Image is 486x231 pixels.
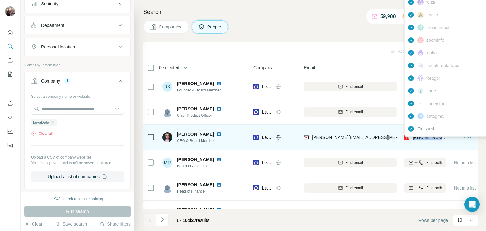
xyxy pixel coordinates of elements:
img: Logo of LevaData [253,160,259,165]
span: LevaData [262,159,273,166]
button: Clear [24,221,42,227]
button: Find both [404,183,446,193]
button: Upload a list of companies [31,171,124,182]
span: of [188,218,191,223]
button: Feedback [5,140,15,151]
span: contactout [426,100,447,107]
span: dropcontact [426,24,449,31]
img: Avatar [162,107,172,117]
img: provider surfe logo [417,88,424,94]
span: [PERSON_NAME] [177,131,214,137]
img: Avatar [162,208,172,218]
button: Company1 [25,73,130,91]
button: Clear all [31,131,53,136]
div: Company [41,78,60,84]
span: Companies [159,24,182,30]
span: results [176,218,209,223]
p: 10 [457,217,462,223]
span: [PERSON_NAME] [177,156,214,163]
button: Find both [404,209,446,218]
span: Email [304,65,315,71]
button: Share filters [99,221,131,227]
img: provider contactout logo [417,102,424,105]
div: MR [162,158,172,168]
img: Logo of LevaData [253,185,259,190]
p: Your list is private and won't be saved or shared. [31,160,124,166]
img: LinkedIn logo [216,132,221,137]
span: Find both [426,160,442,165]
img: Avatar [162,183,172,193]
img: LinkedIn logo [216,106,221,111]
span: Finished [417,126,434,132]
span: datagma [426,113,443,119]
span: Founder & Board Member [177,87,229,93]
button: Dashboard [5,126,15,137]
img: LinkedIn logo [216,207,221,212]
img: Logo of LevaData [253,84,259,89]
span: 0 selected [159,65,179,71]
button: Save search [55,221,87,227]
span: [PERSON_NAME] [177,182,214,188]
span: Company [253,65,272,71]
span: Find email [346,84,363,90]
span: 1 - 10 [176,218,188,223]
span: LevaData [262,185,273,191]
button: Search [5,41,15,52]
button: Find email [304,183,397,193]
div: Department [41,22,64,28]
div: Open Intercom Messenger [464,197,480,212]
button: Find email [304,209,397,218]
span: LevaData [262,134,273,140]
button: Find both [404,158,446,167]
span: apollo [426,12,438,18]
p: Upload a CSV of company websites. [31,154,124,160]
span: Board of Advisors [177,163,229,169]
img: Logo of LevaData [253,135,259,140]
span: [PERSON_NAME] [177,207,214,213]
span: people-data-labs [426,62,459,69]
img: provider lusha logo [417,50,424,56]
img: provider forager logo [417,75,424,81]
span: CEO & Board Member [177,138,229,144]
button: Quick start [5,27,15,38]
button: Find email [304,82,397,91]
div: Select a company name or website [31,91,124,99]
img: provider findymail logo [304,134,309,140]
span: zoominfo [426,37,444,43]
p: 59,988 [380,13,396,20]
span: Head of Finance [177,189,229,194]
span: Not in a list [454,160,476,165]
span: Find email [346,160,363,165]
span: [PERSON_NAME] [177,106,214,112]
span: Find both [426,185,442,191]
button: Personal location [25,39,130,54]
span: lusha [426,50,437,56]
span: Rows per page [418,217,448,223]
button: Enrich CSV [5,54,15,66]
img: provider dropcontact logo [417,24,424,31]
div: 1940 search results remaining [52,196,103,202]
button: My lists [5,68,15,80]
span: [PHONE_NUMBER] [413,135,452,140]
img: provider people-data-labs logo [417,63,424,68]
img: provider apollo logo [417,12,424,18]
div: 1 [64,78,71,84]
span: [PERSON_NAME] [177,80,214,87]
span: LevaData [262,109,273,115]
img: Avatar [162,132,172,142]
span: surfe [426,88,436,94]
img: LinkedIn logo [216,182,221,187]
span: People [207,24,222,30]
span: LevaData [33,120,49,125]
button: Navigate to next page [156,213,169,226]
img: provider prospeo logo [404,134,409,140]
div: RK [162,82,172,92]
h4: Search [143,8,478,16]
button: Use Surfe on LinkedIn [5,98,15,109]
span: [PERSON_NAME][EMAIL_ADDRESS][PERSON_NAME][DOMAIN_NAME] [312,135,460,140]
button: Use Surfe API [5,112,15,123]
p: Company information [24,62,131,68]
button: Find email [304,158,397,167]
img: Logo of LevaData [253,109,259,115]
img: provider datagma logo [417,113,424,119]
